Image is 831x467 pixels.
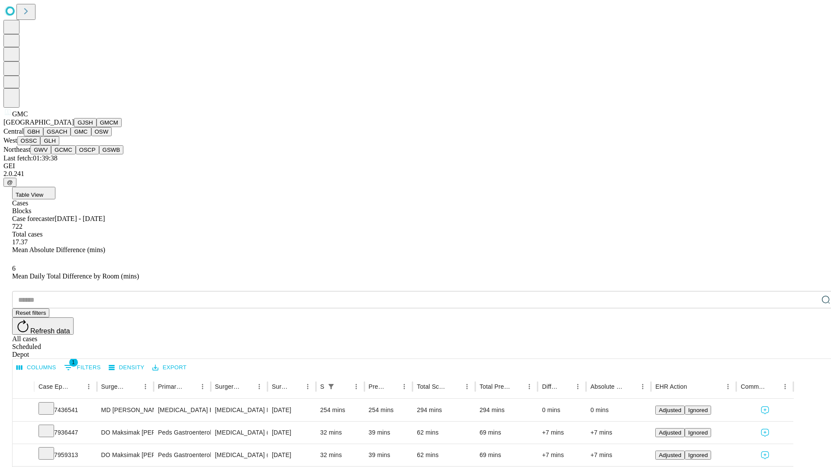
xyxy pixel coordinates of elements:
[12,238,28,246] span: 17.37
[39,422,93,444] div: 7936447
[76,145,99,154] button: OSCP
[158,383,183,390] div: Primary Service
[215,383,240,390] div: Surgery Name
[241,381,253,393] button: Sort
[3,128,24,135] span: Central
[320,383,324,390] div: Scheduled In Room Duration
[69,358,78,367] span: 1
[12,272,139,280] span: Mean Daily Total Difference by Room (mins)
[16,192,43,198] span: Table View
[30,327,70,335] span: Refresh data
[3,118,74,126] span: [GEOGRAPHIC_DATA]
[150,361,189,374] button: Export
[417,383,448,390] div: Total Scheduled Duration
[417,422,471,444] div: 62 mins
[338,381,350,393] button: Sort
[590,422,647,444] div: +7 mins
[12,110,28,118] span: GMC
[449,381,461,393] button: Sort
[685,428,711,437] button: Ignored
[17,448,30,463] button: Expand
[16,310,46,316] span: Reset filters
[14,361,58,374] button: Select columns
[688,407,708,413] span: Ignored
[97,118,122,127] button: GMCM
[99,145,124,154] button: GSWB
[655,451,685,460] button: Adjusted
[127,381,139,393] button: Sort
[3,137,17,144] span: West
[43,127,71,136] button: GSACH
[215,399,263,421] div: [MEDICAL_DATA] REPAIR [MEDICAL_DATA]
[71,381,83,393] button: Sort
[386,381,398,393] button: Sort
[12,223,23,230] span: 722
[320,399,360,421] div: 254 mins
[272,422,312,444] div: [DATE]
[17,403,30,418] button: Expand
[325,381,337,393] div: 1 active filter
[272,383,289,390] div: Surgery Date
[590,444,647,466] div: +7 mins
[767,381,779,393] button: Sort
[369,444,409,466] div: 39 mins
[12,187,55,199] button: Table View
[369,383,386,390] div: Predicted In Room Duration
[688,452,708,458] span: Ignored
[74,118,97,127] button: GJSH
[106,361,147,374] button: Density
[369,422,409,444] div: 39 mins
[3,170,828,178] div: 2.0.241
[325,381,337,393] button: Show filters
[685,451,711,460] button: Ignored
[215,444,263,466] div: [MEDICAL_DATA] (EGD), FLEXIBLE, TRANSORAL, WITH [MEDICAL_DATA] SINGLE OR MULTIPLE
[184,381,196,393] button: Sort
[461,381,473,393] button: Menu
[158,422,206,444] div: Peds Gastroenterology
[417,444,471,466] div: 62 mins
[158,444,206,466] div: Peds Gastroenterology
[62,361,103,374] button: Show filters
[51,145,76,154] button: GCMC
[590,399,647,421] div: 0 mins
[542,422,582,444] div: +7 mins
[722,381,734,393] button: Menu
[7,179,13,186] span: @
[12,308,49,317] button: Reset filters
[572,381,584,393] button: Menu
[659,429,681,436] span: Adjusted
[779,381,791,393] button: Menu
[101,422,149,444] div: DO Maksimak [PERSON_NAME]
[655,428,685,437] button: Adjusted
[91,127,112,136] button: OSW
[659,452,681,458] span: Adjusted
[17,136,41,145] button: OSSC
[39,444,93,466] div: 7959313
[659,407,681,413] span: Adjusted
[741,383,766,390] div: Comments
[350,381,362,393] button: Menu
[196,381,209,393] button: Menu
[523,381,535,393] button: Menu
[688,429,708,436] span: Ignored
[511,381,523,393] button: Sort
[39,383,70,390] div: Case Epic Id
[369,399,409,421] div: 254 mins
[40,136,59,145] button: GLH
[30,145,51,154] button: GWV
[12,317,74,335] button: Refresh data
[55,215,105,222] span: [DATE] - [DATE]
[3,154,58,162] span: Last fetch: 01:39:38
[12,215,55,222] span: Case forecaster
[12,265,16,272] span: 6
[688,381,700,393] button: Sort
[655,383,687,390] div: EHR Action
[71,127,91,136] button: GMC
[320,422,360,444] div: 32 mins
[542,383,559,390] div: Difference
[215,422,263,444] div: [MEDICAL_DATA] (EGD), FLEXIBLE, TRANSORAL, WITH [MEDICAL_DATA] SINGLE OR MULTIPLE
[637,381,649,393] button: Menu
[290,381,302,393] button: Sort
[272,399,312,421] div: [DATE]
[542,399,582,421] div: 0 mins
